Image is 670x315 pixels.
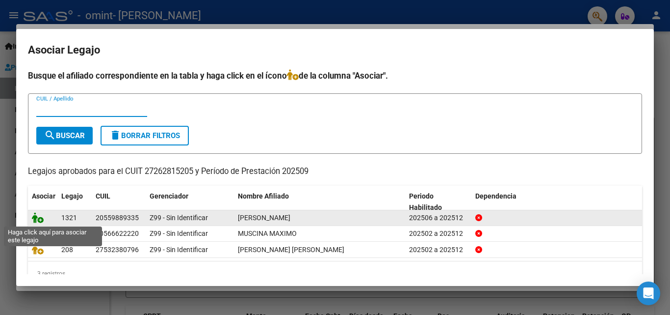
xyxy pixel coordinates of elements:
mat-icon: delete [109,129,121,141]
span: Periodo Habilitado [409,192,442,211]
div: 202506 a 202512 [409,212,467,224]
button: Borrar Filtros [101,126,189,145]
div: Open Intercom Messenger [637,282,660,305]
span: Gerenciador [150,192,188,200]
h2: Asociar Legajo [28,41,642,59]
datatable-header-cell: Gerenciador [146,186,234,218]
span: SETA DONATO [238,214,290,222]
datatable-header-cell: Dependencia [471,186,643,218]
div: 202502 a 202512 [409,244,467,256]
span: 1321 [61,214,77,222]
button: Buscar [36,127,93,144]
p: Legajos aprobados para el CUIT 27262815205 y Período de Prestación 202509 [28,166,642,178]
span: Z99 - Sin Identificar [150,229,208,237]
datatable-header-cell: Periodo Habilitado [405,186,471,218]
span: CUIL [96,192,110,200]
mat-icon: search [44,129,56,141]
span: 208 [61,246,73,254]
span: Borrar Filtros [109,131,180,140]
span: Nombre Afiliado [238,192,289,200]
span: Z99 - Sin Identificar [150,246,208,254]
datatable-header-cell: CUIL [92,186,146,218]
h4: Busque el afiliado correspondiente en la tabla y haga click en el ícono de la columna "Asociar". [28,69,642,82]
span: MUSCINA MAXIMO [238,229,297,237]
span: Buscar [44,131,85,140]
div: 202502 a 202512 [409,228,467,239]
span: Dependencia [475,192,516,200]
datatable-header-cell: Nombre Afiliado [234,186,405,218]
span: Z99 - Sin Identificar [150,214,208,222]
div: 3 registros [28,261,642,286]
div: 20559889335 [96,212,139,224]
span: Legajo [61,192,83,200]
div: 20566622220 [96,228,139,239]
datatable-header-cell: Legajo [57,186,92,218]
div: 27532380796 [96,244,139,256]
datatable-header-cell: Asociar [28,186,57,218]
span: VIGLIOTTI IGLESIAS VICTORIA LUANA [238,246,344,254]
span: Asociar [32,192,55,200]
span: 635 [61,229,73,237]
